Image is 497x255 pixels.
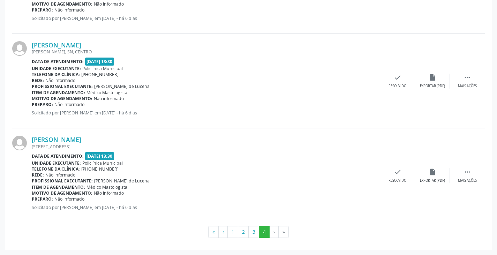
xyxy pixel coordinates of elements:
span: Não informado [54,102,84,107]
a: [PERSON_NAME] [32,136,81,143]
b: Preparo: [32,196,53,202]
button: Go to page 4 [259,226,270,238]
b: Telefone da clínica: [32,166,80,172]
span: Não informado [45,172,75,178]
div: Exportar (PDF) [420,84,445,89]
i:  [464,74,471,81]
span: Policlínica Municipal [82,160,123,166]
b: Preparo: [32,7,53,13]
img: img [12,136,27,150]
span: [PHONE_NUMBER] [81,166,119,172]
b: Preparo: [32,102,53,107]
span: Não informado [94,96,124,102]
b: Rede: [32,77,44,83]
b: Motivo de agendamento: [32,96,92,102]
span: [PERSON_NAME] de Lucena [94,83,150,89]
span: Médico Mastologista [86,184,127,190]
b: Telefone da clínica: [32,72,80,77]
ul: Pagination [12,226,485,238]
span: [PHONE_NUMBER] [81,72,119,77]
span: Não informado [54,7,84,13]
b: Motivo de agendamento: [32,1,92,7]
b: Profissional executante: [32,83,93,89]
div: Resolvido [389,178,406,183]
b: Profissional executante: [32,178,93,184]
span: Não informado [94,190,124,196]
b: Unidade executante: [32,160,81,166]
span: [DATE] 13:30 [85,152,114,160]
b: Unidade executante: [32,66,81,72]
span: [PERSON_NAME] de Lucena [94,178,150,184]
div: [STREET_ADDRESS] [32,144,380,150]
i: insert_drive_file [429,168,436,176]
span: Não informado [45,77,75,83]
p: Solicitado por [PERSON_NAME] em [DATE] - há 6 dias [32,110,380,116]
i: check [394,168,401,176]
div: Mais ações [458,178,477,183]
i: insert_drive_file [429,74,436,81]
div: Exportar (PDF) [420,178,445,183]
span: Policlínica Municipal [82,66,123,72]
span: Não informado [94,1,124,7]
b: Data de atendimento: [32,153,84,159]
button: Go to page 1 [227,226,238,238]
button: Go to page 2 [238,226,249,238]
i:  [464,168,471,176]
b: Rede: [32,172,44,178]
button: Go to first page [208,226,219,238]
img: img [12,41,27,56]
span: [DATE] 13:30 [85,58,114,66]
p: Solicitado por [PERSON_NAME] em [DATE] - há 6 dias [32,204,380,210]
p: Solicitado por [PERSON_NAME] em [DATE] - há 6 dias [32,15,380,21]
div: Resolvido [389,84,406,89]
button: Go to page 3 [248,226,259,238]
div: [PERSON_NAME], SN, CENTRO [32,49,380,55]
b: Item de agendamento: [32,90,85,96]
span: Médico Mastologista [86,90,127,96]
div: Mais ações [458,84,477,89]
b: Item de agendamento: [32,184,85,190]
b: Motivo de agendamento: [32,190,92,196]
i: check [394,74,401,81]
a: [PERSON_NAME] [32,41,81,49]
button: Go to previous page [218,226,228,238]
span: Não informado [54,196,84,202]
b: Data de atendimento: [32,59,84,65]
